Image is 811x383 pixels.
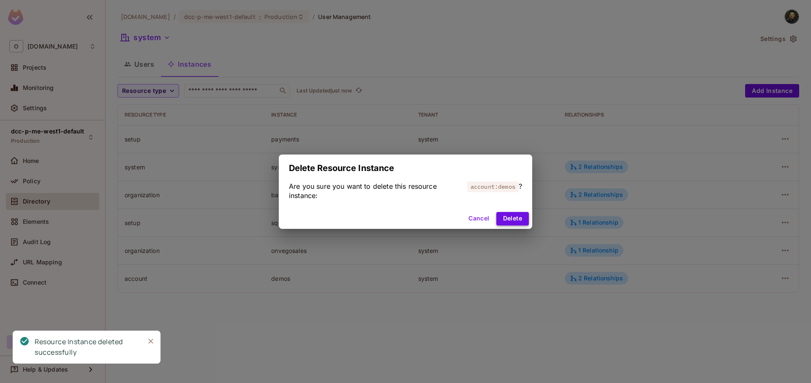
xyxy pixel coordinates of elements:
button: Cancel [465,212,493,225]
div: Are you sure you want to delete this resource instance: ? [289,182,522,200]
button: Delete [496,212,529,225]
span: account:demos [467,181,519,192]
div: Resource Instance deleted successfully [35,337,138,358]
button: Close [144,335,157,348]
h2: Delete Resource Instance [279,155,532,182]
